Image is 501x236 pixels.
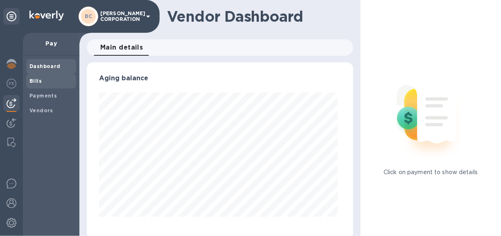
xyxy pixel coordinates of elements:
[29,63,61,69] b: Dashboard
[100,11,141,22] p: [PERSON_NAME] CORPORATION
[29,93,57,99] b: Payments
[100,42,143,53] span: Main details
[7,79,16,88] img: Foreign exchange
[85,13,93,19] b: BC
[29,39,73,48] p: Pay
[29,107,53,113] b: Vendors
[99,75,341,82] h3: Aging balance
[29,78,42,84] b: Bills
[29,11,64,20] img: Logo
[167,8,348,25] h1: Vendor Dashboard
[3,8,20,25] div: Unpin categories
[384,168,478,177] p: Click on payment to show details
